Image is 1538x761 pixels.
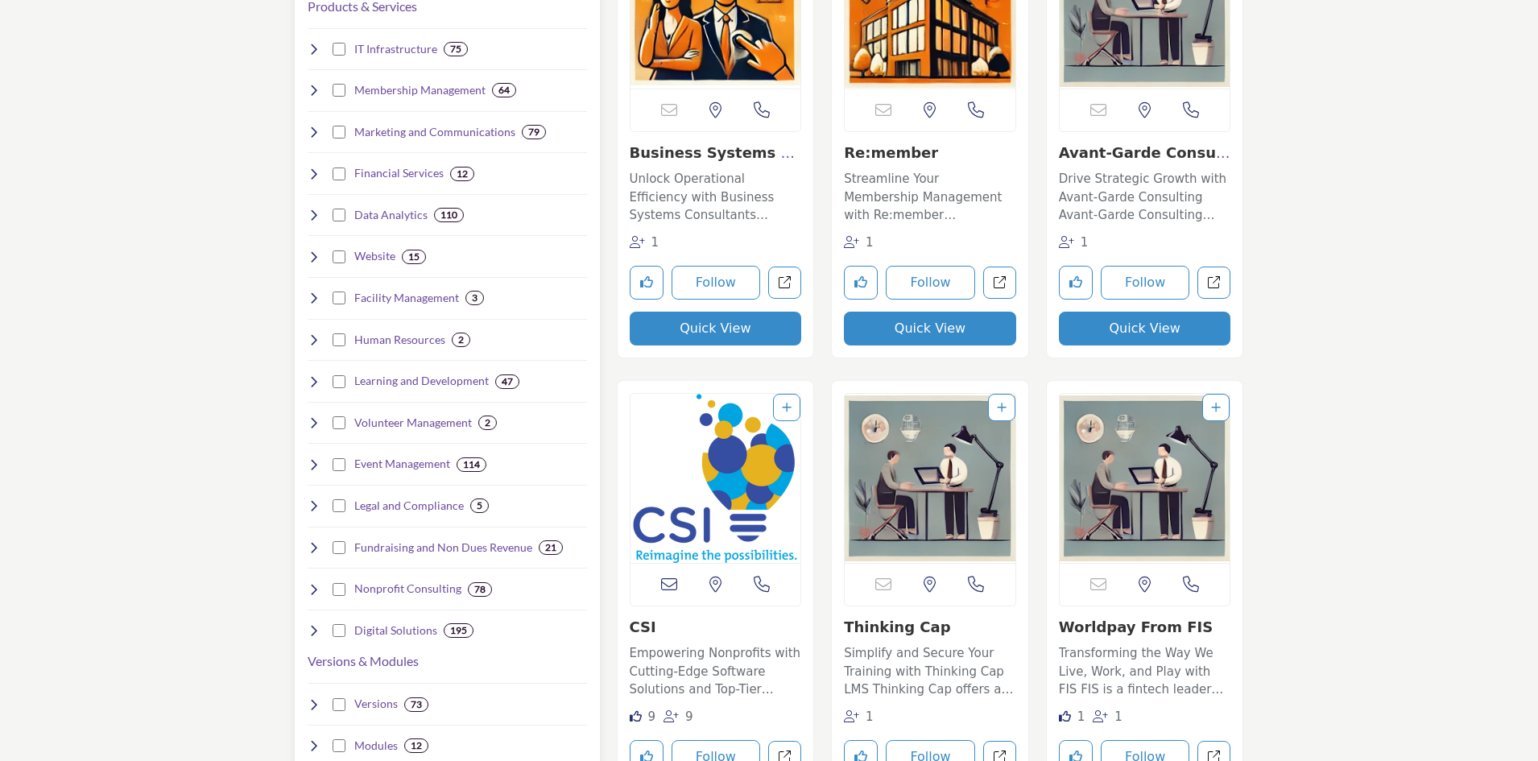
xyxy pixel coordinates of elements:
[844,640,1016,699] a: Simplify and Secure Your Training with Thinking Cap LMS Thinking Cap offers a robust Learning Man...
[452,333,470,347] div: 2 Results For Human Resources
[333,375,345,388] input: Select Learning and Development checkbox
[844,170,1016,225] p: Streamline Your Membership Management with Re:member Re:member offers a comprehensive membership ...
[1059,710,1071,722] i: Like
[1059,644,1231,699] p: Transforming the Way We Live, Work, and Play with FIS FIS is a fintech leader that drives innovat...
[472,292,478,304] b: 3
[333,168,345,180] input: Select Financial Services checkbox
[408,251,420,263] b: 15
[333,624,345,637] input: Select Digital Solutions checkbox
[1059,234,1089,252] div: Followers
[844,144,938,161] a: Re:member
[354,581,461,597] h4: Nonprofit Consulting: Expert guidance in strategic planning, organizational development, and gove...
[308,651,419,671] button: Versions & Modules
[630,710,642,722] i: Likes
[844,618,950,635] a: Thinking Cap
[1211,401,1221,414] a: Add To List
[630,170,802,225] p: Unlock Operational Efficiency with Business Systems Consultants Business Systems Consultants, Inc...
[630,394,801,563] img: CSI
[354,207,428,223] h4: Data Analytics: Providers of advanced data analysis tools and services to help organizations unlo...
[768,267,801,300] a: Open business-systems-consultants-inc in new tab
[844,644,1016,699] p: Simplify and Secure Your Training with Thinking Cap LMS Thinking Cap offers a robust Learning Man...
[844,312,1016,345] button: Quick View
[354,332,445,348] h4: Human Resources: Experienced HR solutions for talent acquisition, retention, and development to f...
[1114,709,1122,724] span: 1
[844,708,874,726] div: Followers
[630,644,802,699] p: Empowering Nonprofits with Cutting-Edge Software Solutions and Top-Tier Consulting. CSI proudly s...
[845,394,1015,563] a: Open Listing in new tab
[844,618,1016,636] h3: Thinking Cap
[1077,709,1085,724] span: 1
[1059,618,1231,636] h3: Worldpay From FIS
[997,401,1007,414] a: Add To List
[782,401,792,414] a: Add To List
[844,234,874,252] div: Followers
[492,83,516,97] div: 64 Results For Membership Management
[333,209,345,221] input: Select Data Analytics checkbox
[411,699,422,710] b: 73
[1093,708,1122,726] div: Followers
[440,209,457,221] b: 110
[354,622,437,639] h4: Digital Solutions: Cutting-edge tech providers delivering custom software, mobile applications, a...
[502,376,513,387] b: 47
[630,144,802,179] a: Business Systems Con...
[354,696,398,712] h4: Versions: See which companies and products are compatible with the different versions of iMIS.
[886,266,975,300] button: Follow
[354,415,472,431] h4: Volunteer Management: Effective strategies and tools to recruit, retain, and recognize the invalu...
[1059,266,1093,300] button: Like listing
[1059,170,1231,225] p: Drive Strategic Growth with Avant-Garde Consulting Avant-Garde Consulting Services, Inc. is a tru...
[474,584,486,595] b: 78
[354,124,515,140] h4: Marketing and Communications: Specialists in crafting effective marketing campaigns and communica...
[354,248,395,264] h4: Website: Website management, consulting, products, services and add-ons
[333,292,345,304] input: Select Facility Management checkbox
[333,541,345,554] input: Select Fundraising and Non Dues Revenue checkbox
[647,709,655,724] span: 9
[354,290,459,306] h4: Facility Management: Comprehensive services for facility maintenance, safety, and efficiency to c...
[458,334,464,345] b: 2
[468,582,492,597] div: 78 Results For Nonprofit Consulting
[333,126,345,139] input: Select Marketing and Communications checkbox
[983,267,1016,300] a: Open remember in new tab
[333,250,345,263] input: Select Website checkbox
[630,266,664,300] button: Like listing
[333,84,345,97] input: Select Membership Management checkbox
[495,374,519,389] div: 47 Results For Learning and Development
[651,235,659,250] span: 1
[630,234,659,252] div: Followers
[1059,312,1231,345] button: Quick View
[411,740,422,751] b: 12
[1060,394,1230,563] img: Worldpay From FIS
[630,618,656,635] a: CSI
[333,739,345,752] input: Select Modules checkbox
[434,208,464,222] div: 110 Results For Data Analytics
[545,542,556,553] b: 21
[630,144,802,162] h3: Business Systems Consultants, Inc.
[844,266,878,300] button: Like listing
[463,459,480,470] b: 114
[672,266,761,300] button: Follow
[630,618,802,636] h3: CSI
[630,640,802,699] a: Empowering Nonprofits with Cutting-Edge Software Solutions and Top-Tier Consulting. CSI proudly s...
[866,235,874,250] span: 1
[685,709,693,724] span: 9
[1059,144,1230,179] a: Avant-Garde Consulti...
[1059,166,1231,225] a: Drive Strategic Growth with Avant-Garde Consulting Avant-Garde Consulting Services, Inc. is a tru...
[630,312,802,345] button: Quick View
[354,82,486,98] h4: Membership Management: Comprehensive solutions for member engagement, retention, and growth to bu...
[450,167,474,181] div: 12 Results For Financial Services
[333,458,345,471] input: Select Event Management checkbox
[498,85,510,96] b: 64
[354,41,437,57] h4: IT Infrastructure: Reliable providers of hardware, software, and network solutions to ensure a se...
[664,708,693,726] div: Followers
[522,125,546,139] div: 79 Results For Marketing and Communications
[630,394,801,563] a: Open Listing in new tab
[354,165,444,181] h4: Financial Services: Trusted advisors and services for all your financial management, accounting, ...
[450,43,461,55] b: 75
[404,697,428,712] div: 73 Results For Versions
[354,373,489,389] h4: Learning and Development: Expertise in designing and implementing educational programs, workshops...
[845,394,1015,563] img: Thinking Cap
[844,166,1016,225] a: Streamline Your Membership Management with Re:member Re:member offers a comprehensive membership ...
[333,583,345,596] input: Select Nonprofit Consulting checkbox
[444,623,473,638] div: 195 Results For Digital Solutions
[1101,266,1190,300] button: Follow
